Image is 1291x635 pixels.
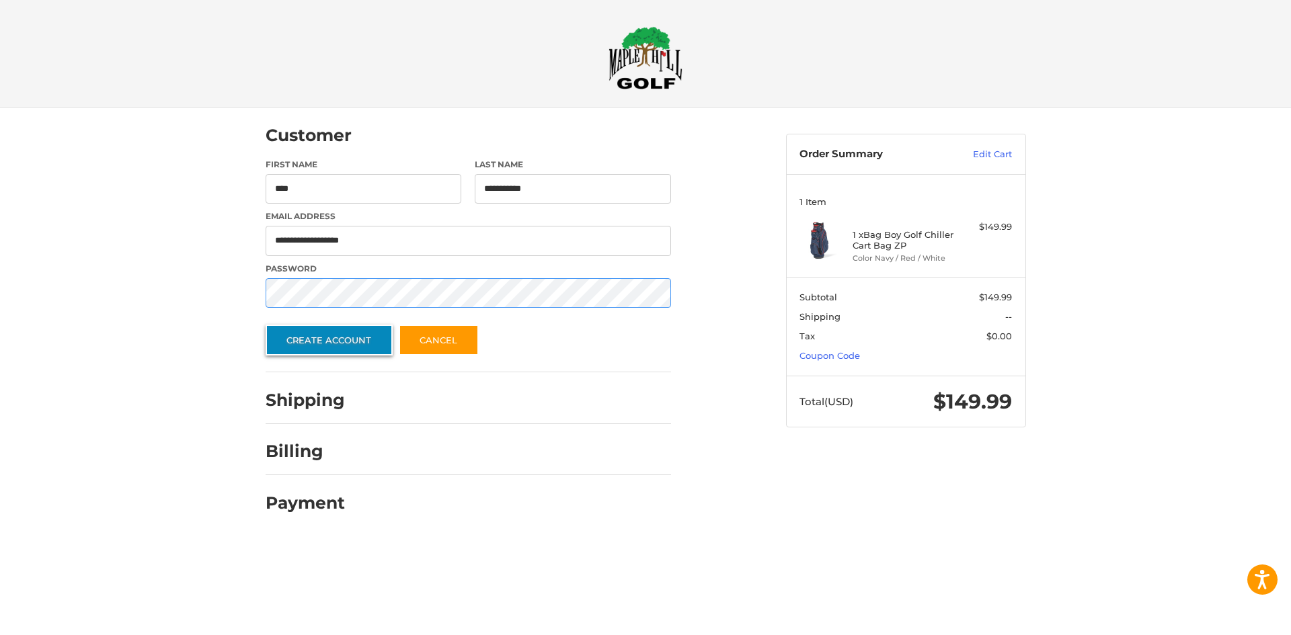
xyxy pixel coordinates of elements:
[266,125,352,146] h2: Customer
[266,390,345,411] h2: Shipping
[266,325,393,355] button: Create Account
[799,292,837,302] span: Subtotal
[799,395,853,408] span: Total (USD)
[799,331,815,341] span: Tax
[799,350,860,361] a: Coupon Code
[799,311,840,322] span: Shipping
[475,159,671,171] label: Last Name
[266,210,671,222] label: Email Address
[266,263,671,275] label: Password
[266,493,345,513] h2: Payment
[799,148,944,161] h3: Order Summary
[609,26,682,89] img: Maple Hill Golf
[959,220,1012,234] div: $149.99
[944,148,1012,161] a: Edit Cart
[1005,311,1012,322] span: --
[853,253,955,264] li: Color Navy / Red / White
[979,292,1012,302] span: $149.99
[933,389,1012,414] span: $149.99
[399,325,479,355] a: Cancel
[986,331,1012,341] span: $0.00
[266,159,462,171] label: First Name
[853,229,955,251] h4: 1 x Bag Boy Golf Chiller Cart Bag ZP
[266,441,344,462] h2: Billing
[799,196,1012,207] h3: 1 Item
